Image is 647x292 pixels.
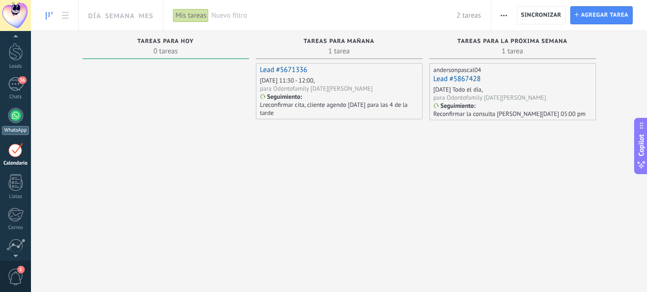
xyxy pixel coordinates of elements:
span: 2 tareas [456,11,481,20]
div: Correo [2,225,30,231]
div: [DATE] 11:30 - 12:00, [260,76,315,84]
div: Mis tareas [173,9,209,22]
span: Tareas para la próxima semana [457,38,567,45]
p: Seguimiento [441,102,474,110]
span: Sincronizar [521,12,562,18]
p: Lreconfirmar cita, cliente agendo [DATE] para las 4 de la tarde [260,101,417,117]
div: : [260,93,303,101]
div: Tareas para hoy [87,38,244,46]
div: Tareas para mañana [261,38,418,46]
span: 1 tarea [434,46,591,56]
div: andersonpascal04 [434,66,481,74]
div: [DATE] Todo el día, [434,85,483,94]
div: Calendario [2,160,30,167]
div: para Odontofamily [DATE][PERSON_NAME] [434,94,546,102]
div: para Odontofamily [DATE][PERSON_NAME] [260,84,373,93]
span: Nuevo filtro [211,11,456,20]
div: Listas [2,194,30,200]
span: Agregar tarea [581,7,628,24]
div: Leads [2,63,30,70]
a: Lead #5867428 [434,74,481,83]
div: Tareas para la próxima semana [434,38,591,46]
button: Más [497,6,511,24]
span: Tareas para hoy [137,38,194,45]
p: Reconfirmar la consulta [PERSON_NAME][DATE] 05:00 pm [434,110,586,118]
a: To-do line [41,6,57,25]
span: Copilot [637,135,646,156]
div: : [434,102,476,110]
button: Agregar tarea [570,6,633,24]
a: Lead #5671336 [260,65,307,74]
span: Tareas para mañana [303,38,374,45]
p: Seguimiento [267,93,301,101]
button: Sincronizar [517,6,566,24]
a: To-do list [57,6,73,25]
div: Chats [2,94,30,100]
span: 1 [17,266,25,273]
span: 0 tareas [87,46,244,56]
span: 1 tarea [261,46,418,56]
span: 36 [18,76,26,84]
div: WhatsApp [2,126,29,135]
